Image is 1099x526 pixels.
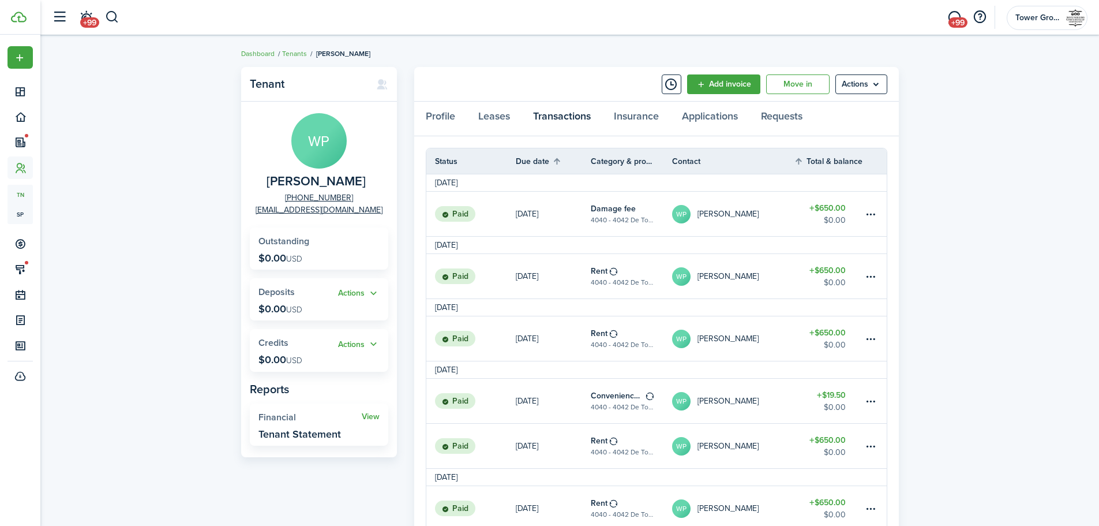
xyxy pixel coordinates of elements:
table-amount-description: $0.00 [824,214,846,226]
button: Open resource center [970,8,989,27]
table-info-title: Damage fee [591,203,636,215]
a: Rent4040 - 4042 De Tonty, Unit 4042 2nd floor [591,254,672,299]
status: Paid [435,501,475,517]
table-amount-description: $0.00 [824,339,846,351]
panel-main-subtitle: Reports [250,380,388,398]
td: [DATE] [426,301,466,314]
a: WP[PERSON_NAME] [672,379,794,423]
table-info-title: Rent [591,265,607,277]
avatar-text: WP [672,205,691,223]
avatar-text: WP [672,267,691,286]
span: +99 [948,17,967,28]
button: Open menu [338,338,380,351]
table-info-title: Rent [591,327,607,340]
a: Paid [426,192,516,236]
avatar-text: WP [291,113,347,169]
span: Credits [258,336,288,349]
th: Sort [516,154,591,168]
status: Paid [435,393,475,409]
span: Wyatt Perham [267,174,366,189]
table-subtitle: 4040 - 4042 De Tonty, Unit 4042 2nd floor [591,277,655,288]
table-subtitle: 4040 - 4042 De Tonty, Unit 4042 2nd floor [591,402,655,412]
table-profile-info-text: [PERSON_NAME] [697,210,759,219]
button: Open menu [835,74,887,94]
span: Outstanding [258,234,309,248]
a: [DATE] [516,424,591,468]
img: Tower Grove Community Development Corporation [1066,9,1085,27]
a: $650.00$0.00 [794,316,863,361]
table-amount-title: $19.50 [817,389,846,401]
a: Leases [467,102,522,136]
th: Contact [672,155,794,167]
a: Insurance [602,102,670,136]
a: WP[PERSON_NAME] [672,424,794,468]
a: Applications [670,102,749,136]
p: $0.00 [258,252,302,264]
table-subtitle: 4040 - 4042 De Tonty, Unit 4042 2nd floor [591,340,655,350]
avatar-text: WP [672,499,691,518]
span: USD [286,253,302,265]
widget-stats-title: Financial [258,412,362,423]
status: Paid [435,206,475,222]
td: [DATE] [426,177,466,189]
table-amount-title: $650.00 [809,264,846,277]
table-amount-title: $650.00 [809,434,846,446]
a: Damage fee4040 - 4042 De Tonty, Unit 4042 2nd floor [591,192,672,236]
p: [DATE] [516,395,538,407]
td: [DATE] [426,239,466,251]
a: $650.00$0.00 [794,192,863,236]
a: Paid [426,316,516,361]
button: Timeline [662,74,681,94]
a: [DATE] [516,254,591,299]
menu-btn: Actions [835,74,887,94]
a: [DATE] [516,379,591,423]
span: Deposits [258,285,295,299]
th: Status [426,155,516,167]
panel-main-title: Tenant [250,77,365,91]
a: Rent4040 - 4042 De Tonty, Unit 4042 2nd floor [591,424,672,468]
button: Open menu [7,46,33,69]
table-profile-info-text: [PERSON_NAME] [697,442,759,451]
a: Rent4040 - 4042 De Tonty, Unit 4042 2nd floor [591,316,672,361]
a: View [362,412,380,421]
table-amount-description: $0.00 [824,509,846,521]
button: Search [105,8,119,27]
p: [DATE] [516,333,538,345]
a: Profile [414,102,467,136]
table-info-title: Rent [591,497,607,509]
a: [DATE] [516,316,591,361]
table-amount-title: $650.00 [809,202,846,214]
span: tn [7,185,33,204]
a: $650.00$0.00 [794,424,863,468]
a: Transactions [522,102,602,136]
a: Requests [749,102,814,136]
a: $19.50$0.00 [794,379,863,423]
button: Actions [338,338,380,351]
table-profile-info-text: [PERSON_NAME] [697,272,759,281]
p: $0.00 [258,354,302,365]
table-info-title: Convenience fee [591,390,644,402]
table-info-title: Rent [591,435,607,447]
table-amount-title: $650.00 [809,327,846,339]
widget-stats-description: Tenant Statement [258,428,341,440]
status: Paid [435,268,475,285]
avatar-text: WP [672,392,691,411]
p: [DATE] [516,440,538,452]
widget-stats-action: Actions [338,287,380,300]
th: Sort [794,154,863,168]
a: Paid [426,424,516,468]
a: Convenience fee4040 - 4042 De Tonty, Unit 4042 2nd floor [591,379,672,423]
a: $650.00$0.00 [794,254,863,299]
button: Open sidebar [48,6,70,28]
button: Open menu [338,287,380,300]
a: Add invoice [687,74,760,94]
table-amount-description: $0.00 [824,401,846,413]
a: Paid [426,254,516,299]
avatar-text: WP [672,330,691,348]
p: $0.00 [258,303,302,315]
a: sp [7,204,33,224]
td: [DATE] [426,471,466,483]
span: [PERSON_NAME] [316,49,370,59]
table-profile-info-text: [PERSON_NAME] [697,504,759,513]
